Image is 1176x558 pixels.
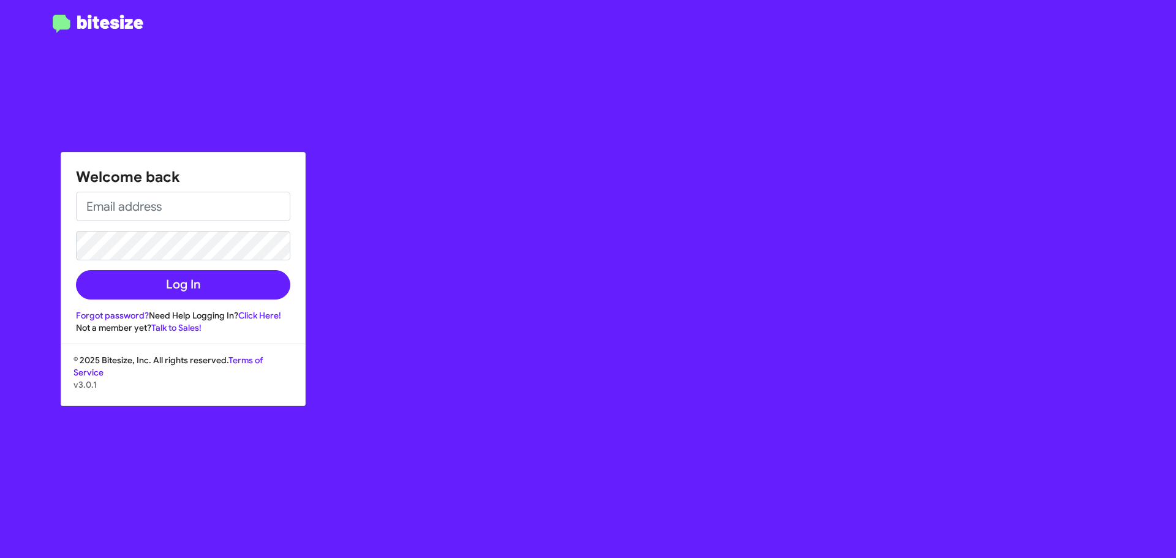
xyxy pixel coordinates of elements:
a: Forgot password? [76,310,149,321]
a: Click Here! [238,310,281,321]
p: v3.0.1 [73,379,293,391]
div: Need Help Logging In? [76,309,290,322]
div: © 2025 Bitesize, Inc. All rights reserved. [61,354,305,405]
a: Talk to Sales! [151,322,202,333]
div: Not a member yet? [76,322,290,334]
button: Log In [76,270,290,300]
input: Email address [76,192,290,221]
h1: Welcome back [76,167,290,187]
